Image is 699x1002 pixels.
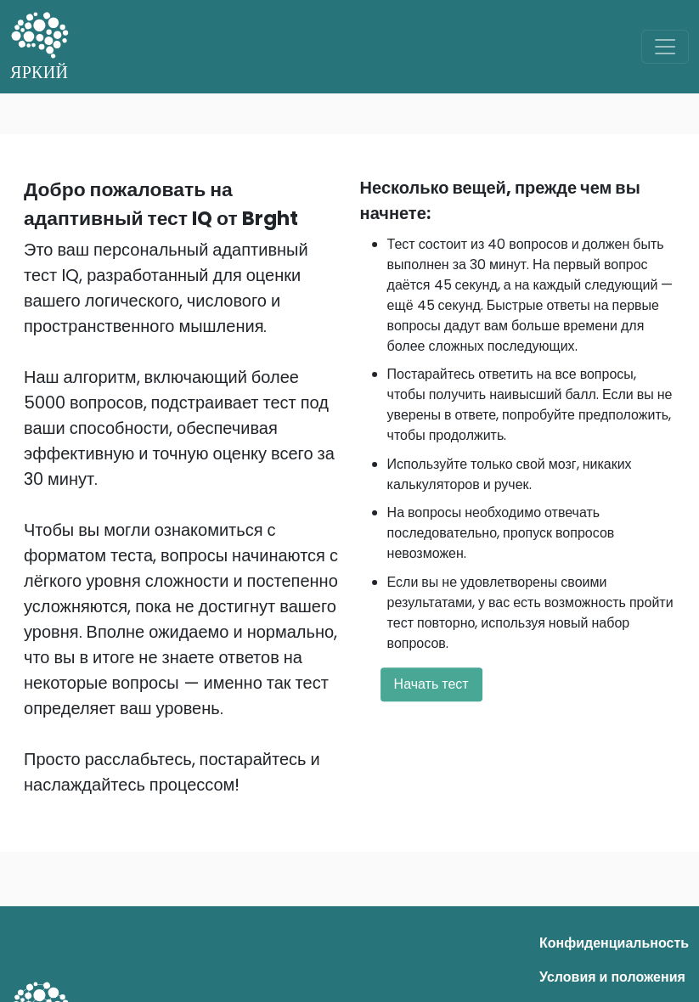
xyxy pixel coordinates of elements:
[387,572,674,653] font: Если вы не удовлетворены своими результатами, у вас есть возможность пройти тест повторно, исполь...
[539,967,685,987] font: Условия и положения
[387,364,673,445] font: Постарайтесь ответить на все вопросы, чтобы получить наивысший балл. Если вы не уверены в ответе,...
[360,176,640,225] font: Несколько вещей, прежде чем вы начнете:
[539,926,689,960] a: Конфиденциальность
[387,454,632,494] font: Используйте только свой мозг, никаких калькуляторов и ручек.
[381,667,482,701] button: Начать тест
[539,960,689,994] a: Условия и положения
[24,238,308,338] font: Это ваш персональный адаптивный тест IQ, разработанный для оценки вашего логического, числового и...
[10,60,68,83] font: ЯРКИЙ
[387,234,674,356] font: Тест состоит из 40 вопросов и должен быть выполнен за 30 минут. На первый вопрос даётся 45 секунд...
[539,933,689,953] font: Конфиденциальность
[24,747,320,797] font: Просто расслабьтесь, постарайтесь и наслаждайтесь процессом!
[24,365,335,491] font: Наш алгоритм, включающий более 5000 вопросов, подстраивает тест под ваши способности, обеспечивая...
[24,176,298,232] font: Добро пожаловать на адаптивный тест IQ от Brght
[10,7,69,87] a: ЯРКИЙ
[387,503,615,563] font: На вопросы необходимо отвечать последовательно, пропуск вопросов невозможен.
[641,30,689,64] button: Переключить навигацию
[24,518,338,720] font: Чтобы вы могли ознакомиться с форматом теста, вопросы начинаются с лёгкого уровня сложности и пос...
[394,674,469,694] font: Начать тест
